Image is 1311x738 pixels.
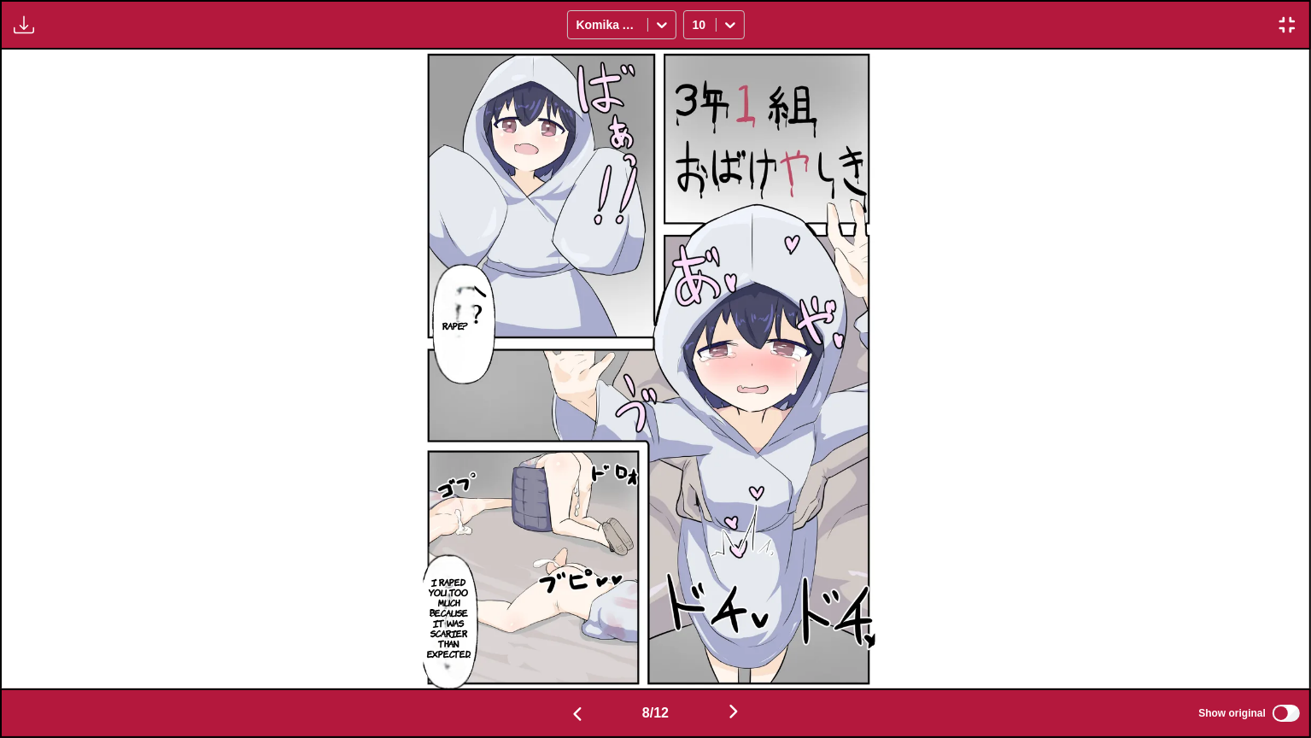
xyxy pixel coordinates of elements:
img: Manga Panel [424,50,876,688]
span: Show original [1198,707,1266,719]
img: Previous page [567,704,588,724]
img: Next page [723,701,744,722]
p: I raped you too much because it was scarier than expected. [424,573,474,662]
img: Download translated images [14,15,34,35]
span: 8 / 12 [642,706,669,721]
p: Rape? [439,317,471,334]
input: Show original [1273,705,1300,722]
